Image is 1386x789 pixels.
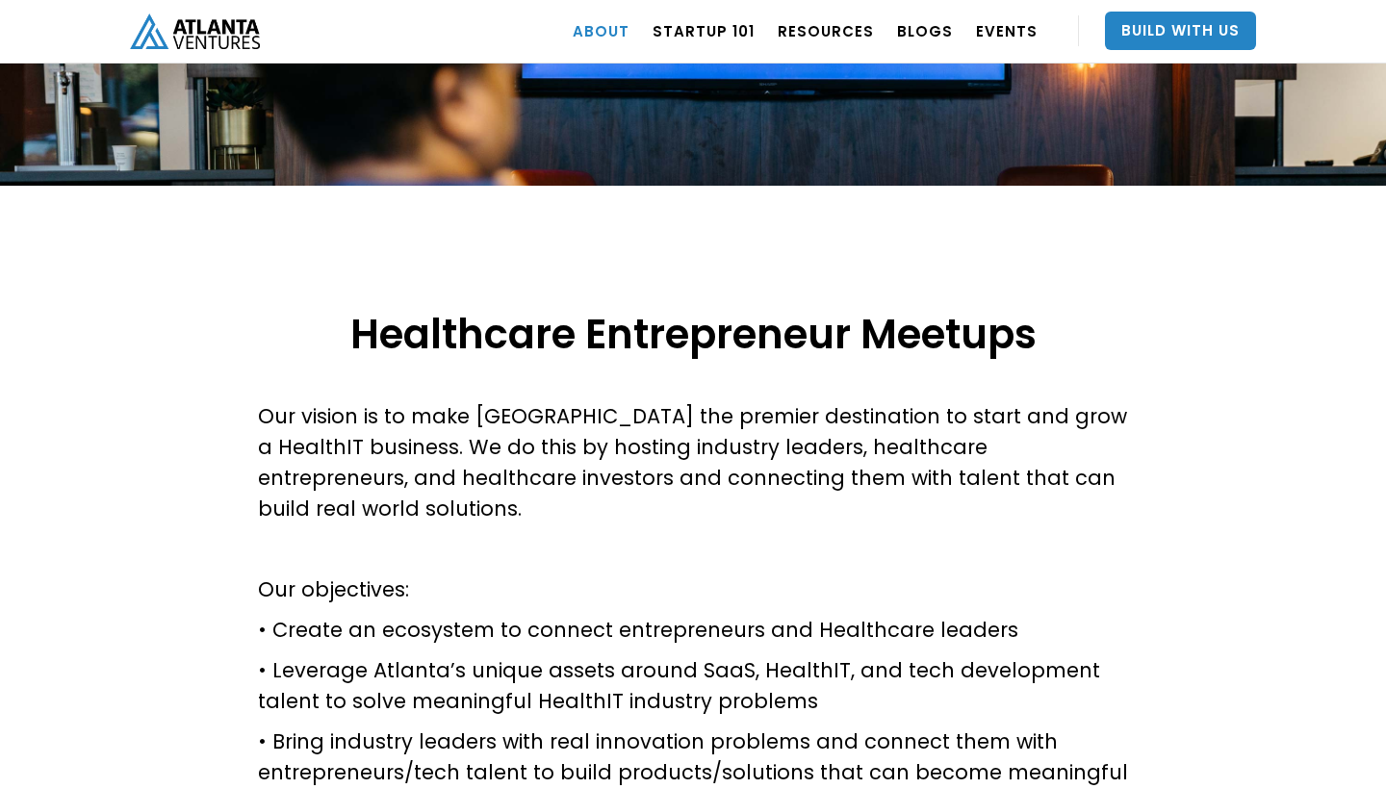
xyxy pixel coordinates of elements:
p: Our objectives: [258,574,1128,605]
h1: Healthcare Entrepreneur Meetups [149,211,1237,362]
a: Build With Us [1105,12,1256,50]
p: ‍ [258,534,1128,565]
a: ABOUT [573,4,629,58]
a: BLOGS [897,4,953,58]
p: Our vision is to make [GEOGRAPHIC_DATA] the premier destination to start and grow a HealthIT busi... [258,210,1128,524]
a: RESOURCES [778,4,874,58]
a: EVENTS [976,4,1038,58]
p: • Create an ecosystem to connect entrepreneurs and Healthcare leaders [258,615,1128,646]
a: Startup 101 [653,4,755,58]
p: • Leverage Atlanta’s unique assets around SaaS, HealthIT, and tech development talent to solve me... [258,655,1128,717]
